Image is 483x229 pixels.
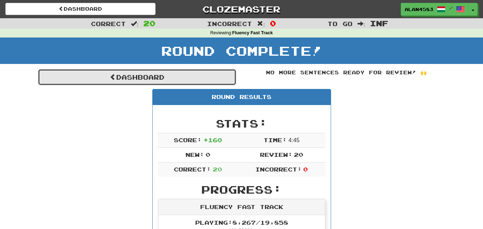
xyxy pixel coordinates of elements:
[247,69,445,76] div: No more sentences ready for review! 🙌
[91,20,126,27] span: Correct
[303,166,308,173] span: 0
[405,6,433,13] span: alan4583
[289,137,300,143] span: 4 : 45
[153,89,331,105] div: Round Results
[206,151,210,158] span: 0
[294,151,303,158] span: 20
[401,3,469,16] a: alan4583 /
[327,20,353,27] span: To go
[358,21,365,27] span: :
[158,184,325,195] h2: Progress:
[449,6,453,11] span: /
[213,166,222,173] span: 20
[38,69,236,85] a: Dashboard
[174,166,211,173] span: Correct:
[166,3,316,15] a: Clozemaster
[255,166,302,173] span: Incorrect:
[143,19,156,28] span: 20
[207,20,252,27] span: Incorrect
[5,3,156,15] a: Dashboard
[186,151,204,158] span: New:
[174,136,202,143] span: Score:
[3,44,480,58] h1: Round Complete!
[195,219,288,226] span: Playing: 8,267 / 19,858
[270,19,276,28] span: 0
[203,136,222,143] span: + 160
[263,136,287,143] span: Time:
[158,118,325,129] h2: Stats:
[257,21,265,27] span: :
[158,199,325,215] div: Fluency Fast Track
[131,21,139,27] span: :
[232,30,273,35] strong: Fluency Fast Track
[260,151,292,158] span: Review:
[370,19,388,28] span: Inf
